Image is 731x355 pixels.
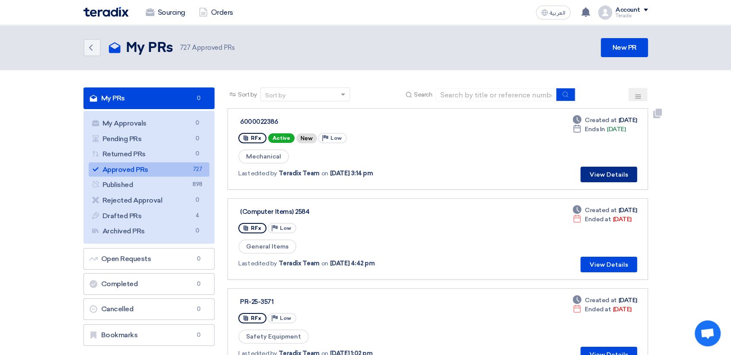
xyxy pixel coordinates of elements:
[192,211,202,220] span: 4
[83,248,215,270] a: Open Requests0
[89,132,210,146] a: Pending PRs
[251,135,261,141] span: RFx
[89,224,210,239] a: Archived PRs
[573,296,637,305] div: [DATE]
[251,315,261,321] span: RFx
[573,125,625,134] div: [DATE]
[89,177,210,192] a: Published
[83,273,215,295] a: Completed0
[238,90,257,99] span: Sort by
[280,225,291,231] span: Low
[536,6,571,19] button: العربية
[139,3,192,22] a: Sourcing
[616,6,640,14] div: Account
[601,38,648,57] a: New PR
[280,315,291,321] span: Low
[193,255,204,263] span: 0
[192,165,202,174] span: 727
[573,305,631,314] div: [DATE]
[180,43,235,53] span: Approved PRs
[83,7,128,17] img: Teradix logo
[192,119,202,128] span: 0
[573,116,637,125] div: [DATE]
[240,298,456,306] div: PR-25-3571
[585,206,616,215] span: Created at
[330,135,342,141] span: Low
[265,91,285,100] div: Sort by
[83,298,215,320] a: Cancelled0
[192,226,202,236] span: 0
[616,13,648,18] div: Teradix
[330,169,373,178] span: [DATE] 3:14 pm
[573,206,637,215] div: [DATE]
[296,133,317,143] div: New
[585,215,611,224] span: Ended at
[321,259,328,268] span: on
[126,39,173,57] h2: My PRs
[193,280,204,288] span: 0
[238,169,276,178] span: Last edited by
[192,196,202,205] span: 0
[238,259,276,268] span: Last edited by
[580,257,637,272] button: View Details
[89,209,210,223] a: Drafted PRs
[695,320,721,346] div: Open chat
[436,88,557,101] input: Search by title or reference number
[193,94,204,103] span: 0
[89,147,210,161] a: Returned PRs
[251,225,261,231] span: RFx
[580,167,637,182] button: View Details
[192,3,240,22] a: Orders
[240,208,456,216] div: 2584 (Computer Items)
[585,296,616,305] span: Created at
[238,329,309,344] span: Safety Equipment
[550,10,565,16] span: العربية
[585,116,616,125] span: Created at
[585,305,611,314] span: Ended at
[238,149,289,164] span: Mechanical
[192,149,202,158] span: 0
[279,169,320,178] span: Teradix Team
[598,6,612,19] img: profile_test.png
[89,116,210,131] a: My Approvals
[180,44,191,52] span: 727
[573,215,631,224] div: [DATE]
[193,331,204,339] span: 0
[240,118,456,126] div: 6000022386
[89,193,210,208] a: Rejected Approval
[192,134,202,143] span: 0
[83,324,215,346] a: Bookmarks0
[238,239,296,254] span: General Items
[83,87,215,109] a: My PRs0
[193,305,204,313] span: 0
[585,125,605,134] span: Ends In
[414,90,432,99] span: Search
[192,180,202,189] span: 898
[321,169,328,178] span: on
[330,259,375,268] span: [DATE] 4:42 pm
[279,259,320,268] span: Teradix Team
[268,133,295,143] span: Active
[89,162,210,177] a: Approved PRs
